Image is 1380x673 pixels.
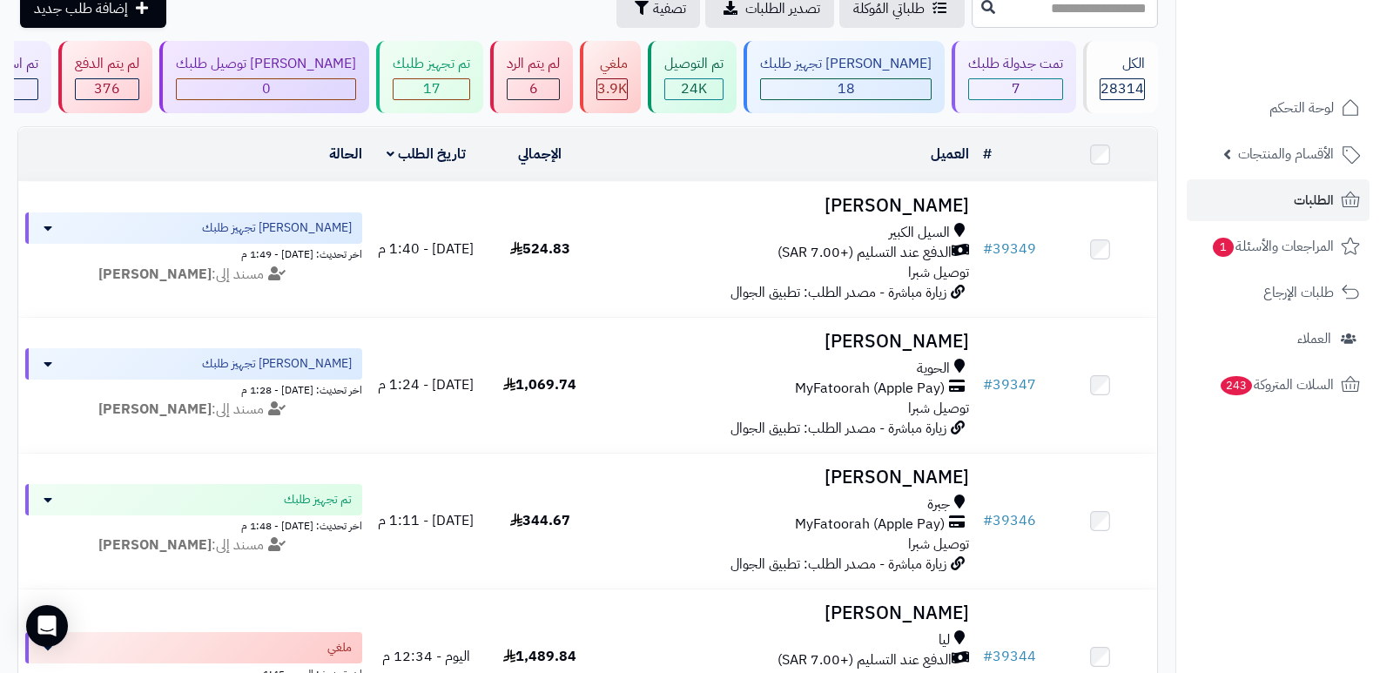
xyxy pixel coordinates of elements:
span: 6 [529,78,538,99]
div: 376 [76,79,138,99]
span: الحوية [917,359,950,379]
a: #39349 [983,239,1036,259]
span: 3.9K [597,78,627,99]
div: مسند إلى: [12,265,375,285]
span: زيارة مباشرة - مصدر الطلب: تطبيق الجوال [730,282,946,303]
strong: [PERSON_NAME] [98,535,212,555]
span: الطلبات [1294,188,1334,212]
span: # [983,374,993,395]
a: #39346 [983,510,1036,531]
a: لوحة التحكم [1187,87,1370,129]
a: طلبات الإرجاع [1187,272,1370,313]
span: 18 [838,78,855,99]
div: لم يتم الرد [507,54,560,74]
span: 1,489.84 [503,646,576,667]
a: [PERSON_NAME] توصيل طلبك 0 [156,41,373,113]
span: [DATE] - 1:11 م [378,510,474,531]
span: 243 [1219,375,1254,396]
span: الدفع عند التسليم (+7.00 SAR) [778,650,952,670]
div: 6 [508,79,559,99]
span: توصيل شبرا [908,398,969,419]
span: 0 [262,78,271,99]
a: تمت جدولة طلبك 7 [948,41,1080,113]
a: تم التوصيل 24K [644,41,740,113]
span: 344.67 [510,510,570,531]
strong: [PERSON_NAME] [98,264,212,285]
h3: [PERSON_NAME] [604,196,970,216]
a: الطلبات [1187,179,1370,221]
span: زيارة مباشرة - مصدر الطلب: تطبيق الجوال [730,418,946,439]
a: السلات المتروكة243 [1187,364,1370,406]
div: [PERSON_NAME] تجهيز طلبك [760,54,932,74]
a: # [983,144,992,165]
div: [PERSON_NAME] توصيل طلبك [176,54,356,74]
span: 17 [423,78,441,99]
div: مسند إلى: [12,400,375,420]
div: 17 [394,79,469,99]
span: ليا [939,630,950,650]
span: 1 [1212,237,1235,258]
span: 24K [681,78,707,99]
span: زيارة مباشرة - مصدر الطلب: تطبيق الجوال [730,554,946,575]
a: #39344 [983,646,1036,667]
span: 7 [1012,78,1020,99]
span: جبرة [927,495,950,515]
a: ملغي 3.9K [576,41,644,113]
a: [PERSON_NAME] تجهيز طلبك 18 [740,41,948,113]
span: 376 [94,78,120,99]
a: تم تجهيز طلبك 17 [373,41,487,113]
span: # [983,239,993,259]
span: # [983,646,993,667]
a: العميل [931,144,969,165]
div: اخر تحديث: [DATE] - 1:28 م [25,380,362,398]
div: تم التوصيل [664,54,724,74]
div: 7 [969,79,1062,99]
span: 524.83 [510,239,570,259]
a: لم يتم الرد 6 [487,41,576,113]
span: اليوم - 12:34 م [382,646,470,667]
span: [PERSON_NAME] تجهيز طلبك [202,355,352,373]
span: [DATE] - 1:40 م [378,239,474,259]
a: الكل28314 [1080,41,1161,113]
a: العملاء [1187,318,1370,360]
span: تم تجهيز طلبك [284,491,352,508]
div: 0 [177,79,355,99]
div: مسند إلى: [12,535,375,555]
div: 18 [761,79,931,99]
span: توصيل شبرا [908,534,969,555]
h3: [PERSON_NAME] [604,603,970,623]
div: 24019 [665,79,723,99]
div: Open Intercom Messenger [26,605,68,647]
span: [DATE] - 1:24 م [378,374,474,395]
a: الإجمالي [518,144,562,165]
span: المراجعات والأسئلة [1211,234,1334,259]
div: لم يتم الدفع [75,54,139,74]
span: السلات المتروكة [1219,373,1334,397]
a: #39347 [983,374,1036,395]
span: الدفع عند التسليم (+7.00 SAR) [778,243,952,263]
h3: [PERSON_NAME] [604,332,970,352]
span: توصيل شبرا [908,262,969,283]
h3: [PERSON_NAME] [604,468,970,488]
span: 28314 [1101,78,1144,99]
span: 1,069.74 [503,374,576,395]
a: لم يتم الدفع 376 [55,41,156,113]
span: السيل الكبير [889,223,950,243]
span: لوحة التحكم [1269,96,1334,120]
a: تاريخ الطلب [387,144,466,165]
a: الحالة [329,144,362,165]
span: MyFatoorah (Apple Pay) [795,515,945,535]
span: # [983,510,993,531]
div: ملغي [596,54,628,74]
span: ملغي [327,639,352,656]
div: تم تجهيز طلبك [393,54,470,74]
span: العملاء [1297,326,1331,351]
span: [PERSON_NAME] تجهيز طلبك [202,219,352,237]
span: طلبات الإرجاع [1263,280,1334,305]
div: اخر تحديث: [DATE] - 1:49 م [25,244,362,262]
a: المراجعات والأسئلة1 [1187,225,1370,267]
div: اخر تحديث: [DATE] - 1:48 م [25,515,362,534]
span: الأقسام والمنتجات [1238,142,1334,166]
span: MyFatoorah (Apple Pay) [795,379,945,399]
strong: [PERSON_NAME] [98,399,212,420]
